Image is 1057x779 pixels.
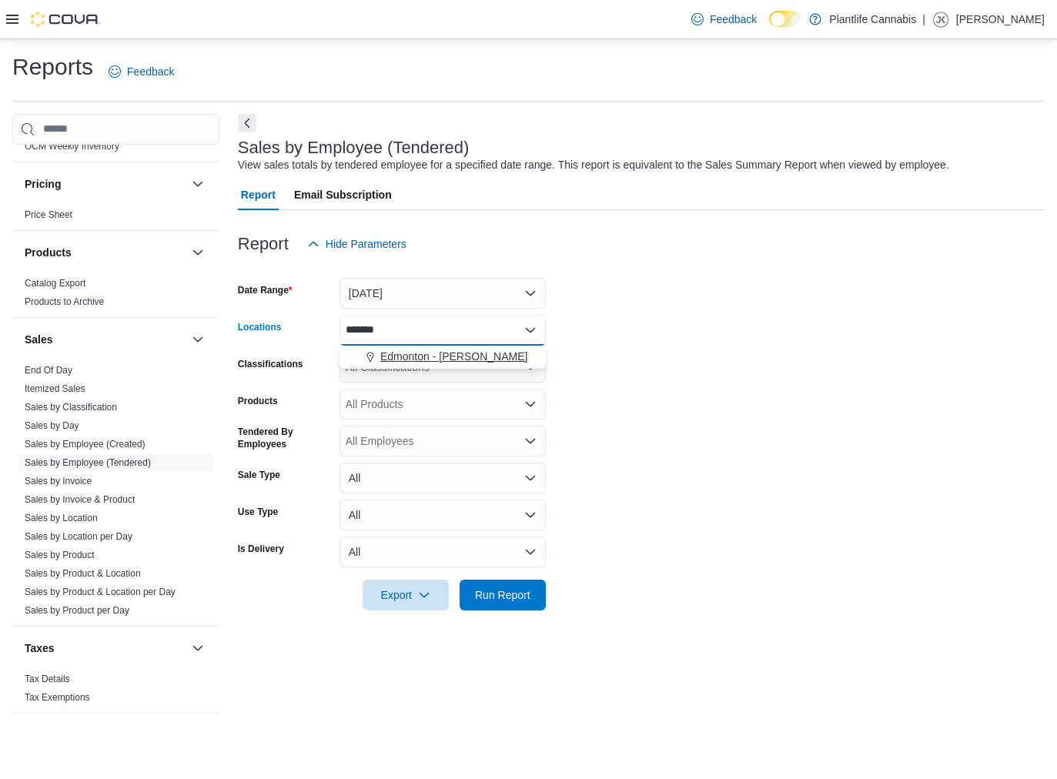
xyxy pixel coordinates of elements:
[25,604,129,617] span: Sales by Product per Day
[25,512,98,524] span: Sales by Location
[25,692,90,703] a: Tax Exemptions
[189,330,207,349] button: Sales
[25,176,186,192] button: Pricing
[12,137,219,162] div: OCM
[241,179,276,210] span: Report
[363,580,449,610] button: Export
[25,278,85,289] a: Catalog Export
[25,587,176,597] a: Sales by Product & Location per Day
[25,439,146,450] a: Sales by Employee (Created)
[340,346,546,368] div: Choose from the following options
[25,493,135,506] span: Sales by Invoice & Product
[294,179,392,210] span: Email Subscription
[238,284,293,296] label: Date Range
[238,139,470,157] h3: Sales by Employee (Tendered)
[12,361,219,626] div: Sales
[340,500,546,530] button: All
[380,349,527,364] span: Edmonton - [PERSON_NAME]
[25,550,95,560] a: Sales by Product
[25,365,72,376] a: End Of Day
[340,537,546,567] button: All
[25,420,79,432] span: Sales by Day
[25,567,141,580] span: Sales by Product & Location
[25,605,129,616] a: Sales by Product per Day
[25,673,70,685] span: Tax Details
[524,398,537,410] button: Open list of options
[25,140,119,152] span: OCM Weekly Inventory
[25,457,151,468] a: Sales by Employee (Tendered)
[25,420,79,431] a: Sales by Day
[301,229,413,259] button: Hide Parameters
[238,543,284,555] label: Is Delivery
[25,494,135,505] a: Sales by Invoice & Product
[238,114,256,132] button: Next
[25,383,85,394] a: Itemized Sales
[25,586,176,598] span: Sales by Product & Location per Day
[25,456,151,469] span: Sales by Employee (Tendered)
[25,296,104,308] span: Products to Archive
[340,463,546,493] button: All
[710,12,757,27] span: Feedback
[25,401,117,413] span: Sales by Classification
[25,296,104,307] a: Products to Archive
[12,206,219,230] div: Pricing
[25,640,186,656] button: Taxes
[127,64,174,79] span: Feedback
[326,236,406,252] span: Hide Parameters
[25,332,186,347] button: Sales
[922,10,925,28] p: |
[769,27,770,28] span: Dark Mode
[12,274,219,317] div: Products
[189,639,207,657] button: Taxes
[25,513,98,523] a: Sales by Location
[25,475,92,487] span: Sales by Invoice
[25,176,61,192] h3: Pricing
[238,321,282,333] label: Locations
[956,10,1045,28] p: [PERSON_NAME]
[340,346,546,368] button: Edmonton - [PERSON_NAME]
[932,10,950,28] div: Jesslyn Kuemper
[25,209,72,220] a: Price Sheet
[238,235,289,253] h3: Report
[25,568,141,579] a: Sales by Product & Location
[238,157,949,173] div: View sales totals by tendered employee for a specified date range. This report is equivalent to t...
[189,175,207,193] button: Pricing
[238,395,278,407] label: Products
[25,674,70,684] a: Tax Details
[25,531,132,542] a: Sales by Location per Day
[189,243,207,262] button: Products
[372,580,440,610] span: Export
[25,549,95,561] span: Sales by Product
[25,383,85,395] span: Itemized Sales
[524,324,537,336] button: Close list of options
[238,426,333,450] label: Tendered By Employees
[25,332,53,347] h3: Sales
[12,670,219,713] div: Taxes
[25,402,117,413] a: Sales by Classification
[25,277,85,289] span: Catalog Export
[25,364,72,376] span: End Of Day
[685,4,763,35] a: Feedback
[238,469,280,481] label: Sale Type
[25,691,90,704] span: Tax Exemptions
[475,587,530,603] span: Run Report
[25,476,92,486] a: Sales by Invoice
[25,438,146,450] span: Sales by Employee (Created)
[25,245,72,260] h3: Products
[238,506,278,518] label: Use Type
[25,209,72,221] span: Price Sheet
[12,52,93,82] h1: Reports
[31,12,100,27] img: Cova
[340,278,546,309] button: [DATE]
[524,435,537,447] button: Open list of options
[25,640,55,656] h3: Taxes
[102,56,180,87] a: Feedback
[769,11,801,27] input: Dark Mode
[25,530,132,543] span: Sales by Location per Day
[238,358,303,370] label: Classifications
[25,245,186,260] button: Products
[829,10,916,28] p: Plantlife Cannabis
[25,141,119,152] a: OCM Weekly Inventory
[460,580,546,610] button: Run Report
